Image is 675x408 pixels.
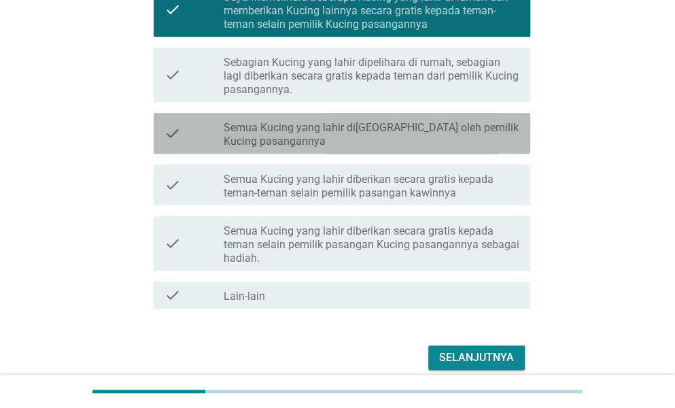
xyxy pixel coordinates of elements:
i: check [165,287,181,303]
i: check [165,118,181,148]
label: Sebagian Kucing yang lahir dipelihara di rumah, sebagian lagi diberikan secara gratis kepada tema... [224,56,519,97]
i: check [165,170,181,200]
i: check [165,53,181,97]
button: Selanjutnya [428,345,525,370]
label: Semua Kucing yang lahir diberikan secara gratis kepada teman-teman selain pemilik pasangan kawinnya [224,173,519,200]
div: Selanjutnya [439,350,514,366]
label: Semua Kucing yang lahir di[GEOGRAPHIC_DATA] oleh pemilik Kucing pasangannya [224,121,519,148]
label: Semua Kucing yang lahir diberikan secara gratis kepada teman selain pemilik pasangan Kucing pasan... [224,224,519,265]
i: check [165,222,181,265]
label: Lain-lain [224,290,265,303]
